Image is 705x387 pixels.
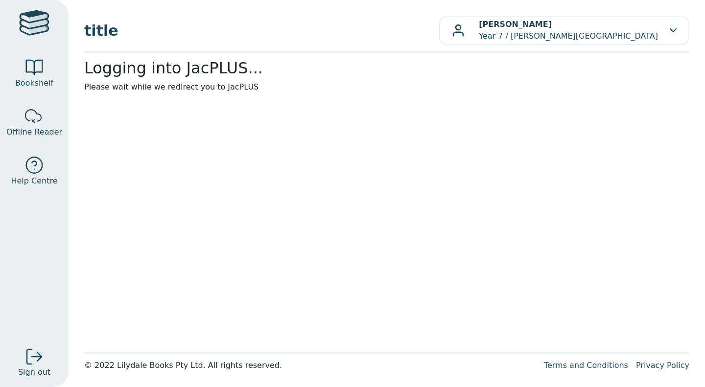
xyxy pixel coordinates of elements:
span: title [84,20,439,42]
b: [PERSON_NAME] [479,20,552,29]
button: [PERSON_NAME]Year 7 / [PERSON_NAME][GEOGRAPHIC_DATA] [439,16,689,45]
span: Help Centre [11,175,57,187]
span: Offline Reader [6,126,62,138]
p: Year 7 / [PERSON_NAME][GEOGRAPHIC_DATA] [479,19,658,42]
div: © 2022 Lilydale Books Pty Ltd. All rights reserved. [84,360,536,371]
p: Please wait while we redirect you to JacPLUS [84,81,689,93]
h2: Logging into JacPLUS... [84,59,689,77]
a: Terms and Conditions [544,361,628,370]
span: Bookshelf [15,77,53,89]
span: Sign out [18,366,50,378]
a: Privacy Policy [636,361,689,370]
